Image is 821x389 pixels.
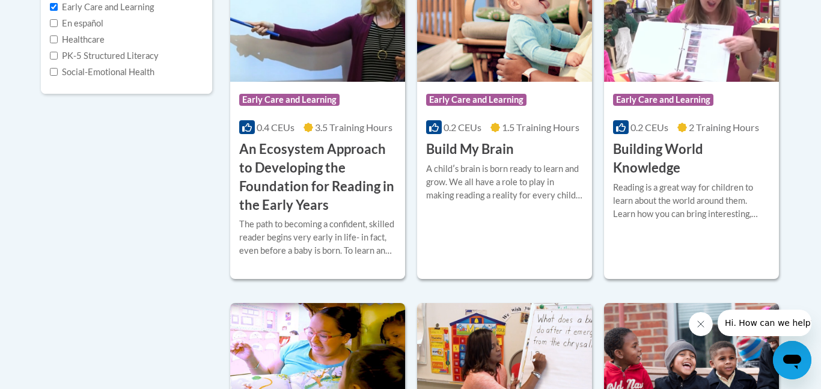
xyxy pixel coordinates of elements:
iframe: Close message [689,312,713,336]
span: Hi. How can we help? [7,8,97,18]
input: Checkbox for Options [50,52,58,60]
iframe: Message from company [718,310,811,336]
span: 2 Training Hours [689,121,759,133]
div: Reading is a great way for children to learn about the world around them. Learn how you can bring... [613,181,770,221]
input: Checkbox for Options [50,3,58,11]
div: The path to becoming a confident, skilled reader begins very early in life- in fact, even before ... [239,218,396,257]
span: 0.2 CEUs [630,121,668,133]
input: Checkbox for Options [50,19,58,27]
span: Early Care and Learning [613,94,713,106]
h3: Building World Knowledge [613,140,770,177]
h3: Build My Brain [426,140,514,159]
span: 3.5 Training Hours [315,121,392,133]
span: 0.4 CEUs [257,121,295,133]
input: Checkbox for Options [50,68,58,76]
span: 1.5 Training Hours [502,121,579,133]
label: Social-Emotional Health [50,66,154,79]
h3: An Ecosystem Approach to Developing the Foundation for Reading in the Early Years [239,140,396,214]
span: Early Care and Learning [426,94,526,106]
iframe: Button to launch messaging window [773,341,811,379]
label: Healthcare [50,33,105,46]
input: Checkbox for Options [50,35,58,43]
label: En español [50,17,103,30]
span: Early Care and Learning [239,94,340,106]
label: PK-5 Structured Literacy [50,49,159,63]
span: 0.2 CEUs [444,121,481,133]
div: A childʹs brain is born ready to learn and grow. We all have a role to play in making reading a r... [426,162,583,202]
label: Early Care and Learning [50,1,154,14]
